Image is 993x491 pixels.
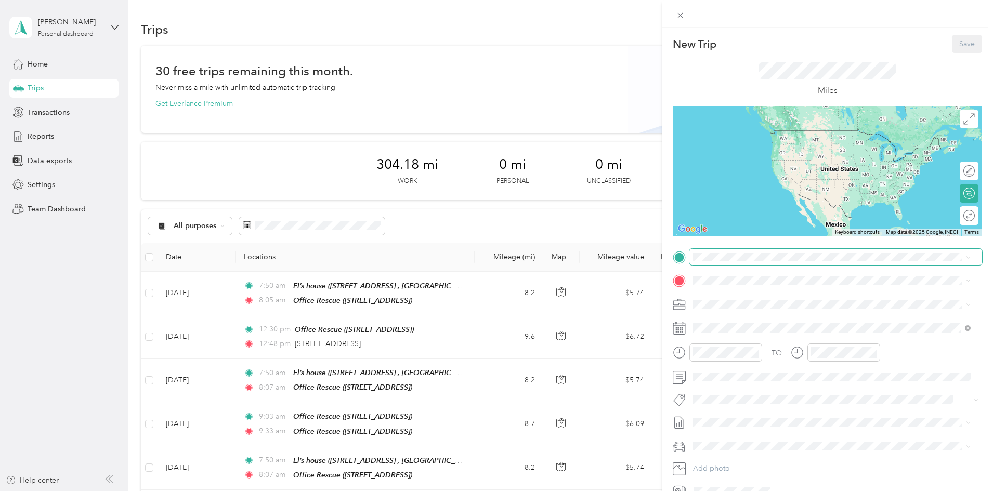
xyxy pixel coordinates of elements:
span: Map data ©2025 Google, INEGI [886,229,958,235]
p: New Trip [673,37,716,51]
button: Add photo [689,461,982,476]
button: Keyboard shortcuts [835,229,880,236]
iframe: Everlance-gr Chat Button Frame [935,433,993,491]
p: Miles [818,84,838,97]
div: TO [772,348,782,359]
a: Open this area in Google Maps (opens a new window) [675,222,710,236]
img: Google [675,222,710,236]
